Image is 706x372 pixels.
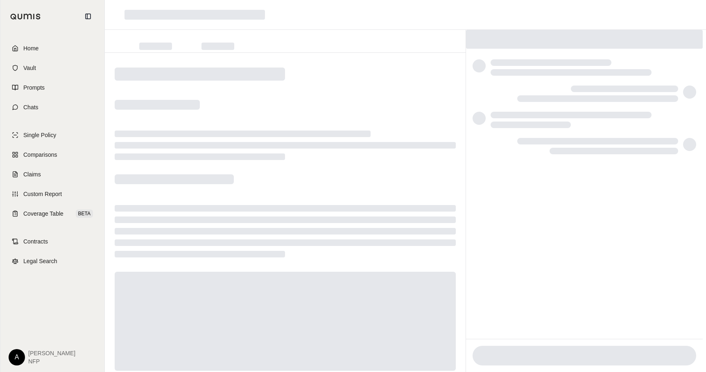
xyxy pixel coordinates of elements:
[5,232,100,250] a: Contracts
[5,39,100,57] a: Home
[23,257,57,265] span: Legal Search
[5,79,100,97] a: Prompts
[28,349,75,357] span: [PERSON_NAME]
[23,170,41,178] span: Claims
[5,146,100,164] a: Comparisons
[23,237,48,246] span: Contracts
[23,64,36,72] span: Vault
[23,131,56,139] span: Single Policy
[23,44,38,52] span: Home
[23,151,57,159] span: Comparisons
[5,98,100,116] a: Chats
[5,205,100,223] a: Coverage TableBETA
[76,210,93,218] span: BETA
[5,59,100,77] a: Vault
[28,357,75,365] span: NFP
[23,190,62,198] span: Custom Report
[81,10,95,23] button: Collapse sidebar
[23,83,45,92] span: Prompts
[23,210,63,218] span: Coverage Table
[9,349,25,365] div: A
[5,165,100,183] a: Claims
[5,252,100,270] a: Legal Search
[5,185,100,203] a: Custom Report
[5,126,100,144] a: Single Policy
[23,103,38,111] span: Chats
[10,14,41,20] img: Qumis Logo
